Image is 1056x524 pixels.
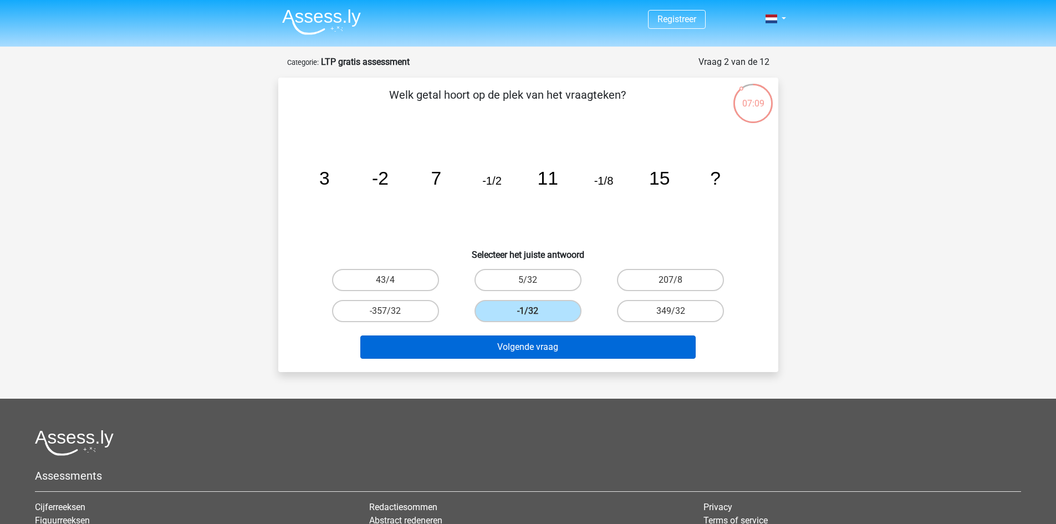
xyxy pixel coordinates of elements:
tspan: -2 [372,168,389,189]
label: -357/32 [332,300,439,322]
tspan: 7 [431,168,441,189]
tspan: 3 [319,168,329,189]
img: Assessly [282,9,361,35]
p: Welk getal hoort op de plek van het vraagteken? [296,87,719,120]
label: -1/32 [475,300,581,322]
strong: LTP gratis assessment [321,57,410,67]
tspan: 11 [537,168,558,189]
label: 5/32 [475,269,581,291]
a: Registreer [657,14,696,24]
tspan: ? [710,168,721,189]
tspan: 15 [649,168,670,189]
tspan: -1/8 [594,175,613,187]
label: 43/4 [332,269,439,291]
tspan: -1/2 [482,175,502,187]
a: Redactiesommen [369,502,437,512]
label: 349/32 [617,300,724,322]
label: 207/8 [617,269,724,291]
div: 07:09 [732,83,774,110]
h6: Selecteer het juiste antwoord [296,241,761,260]
div: Vraag 2 van de 12 [698,55,769,69]
small: Categorie: [287,58,319,67]
h5: Assessments [35,469,1021,482]
a: Cijferreeksen [35,502,85,512]
img: Assessly logo [35,430,114,456]
a: Privacy [703,502,732,512]
button: Volgende vraag [360,335,696,359]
